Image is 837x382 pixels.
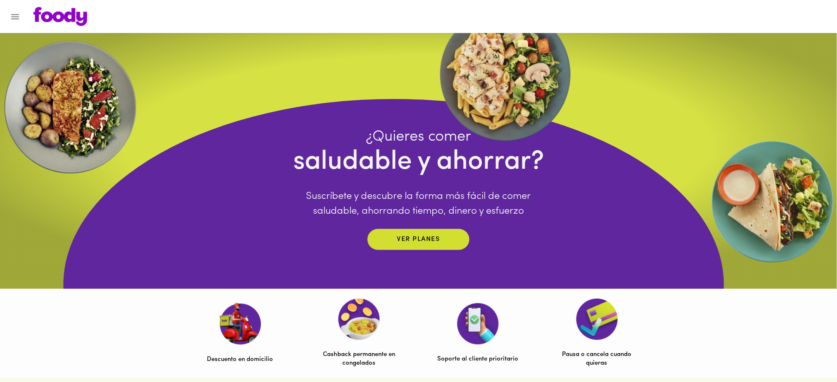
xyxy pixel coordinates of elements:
img: EllipseRigth.webp [708,137,837,266]
img: logo.png [33,7,87,26]
iframe: Messagebird Livechat Widget [789,334,829,374]
button: Menu [5,7,25,27]
h4: saludable y ahorrar? [293,146,544,179]
img: Soporte al cliente prioritario [457,303,499,344]
img: Cashback permanente en congelados [338,299,380,340]
button: Ver planes [368,229,469,250]
p: Suscríbete y descubre la forma más fácil de comer saludable, ahorrando tiempo, dinero y esfuerzo [293,189,544,219]
p: Cashback permanente en congelados [319,350,400,368]
p: Soporte al cliente prioritario [438,355,519,363]
img: Pausa o cancela cuando quieras [576,299,618,340]
h4: ¿Quieres comer [293,128,544,146]
p: Descuento en domicilio [207,355,273,364]
p: Pausa o cancela cuando quieras [557,350,638,368]
img: Descuento en domicilio [219,303,261,345]
img: ellipse.webp [435,4,576,144]
p: Ver planes [397,235,440,244]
